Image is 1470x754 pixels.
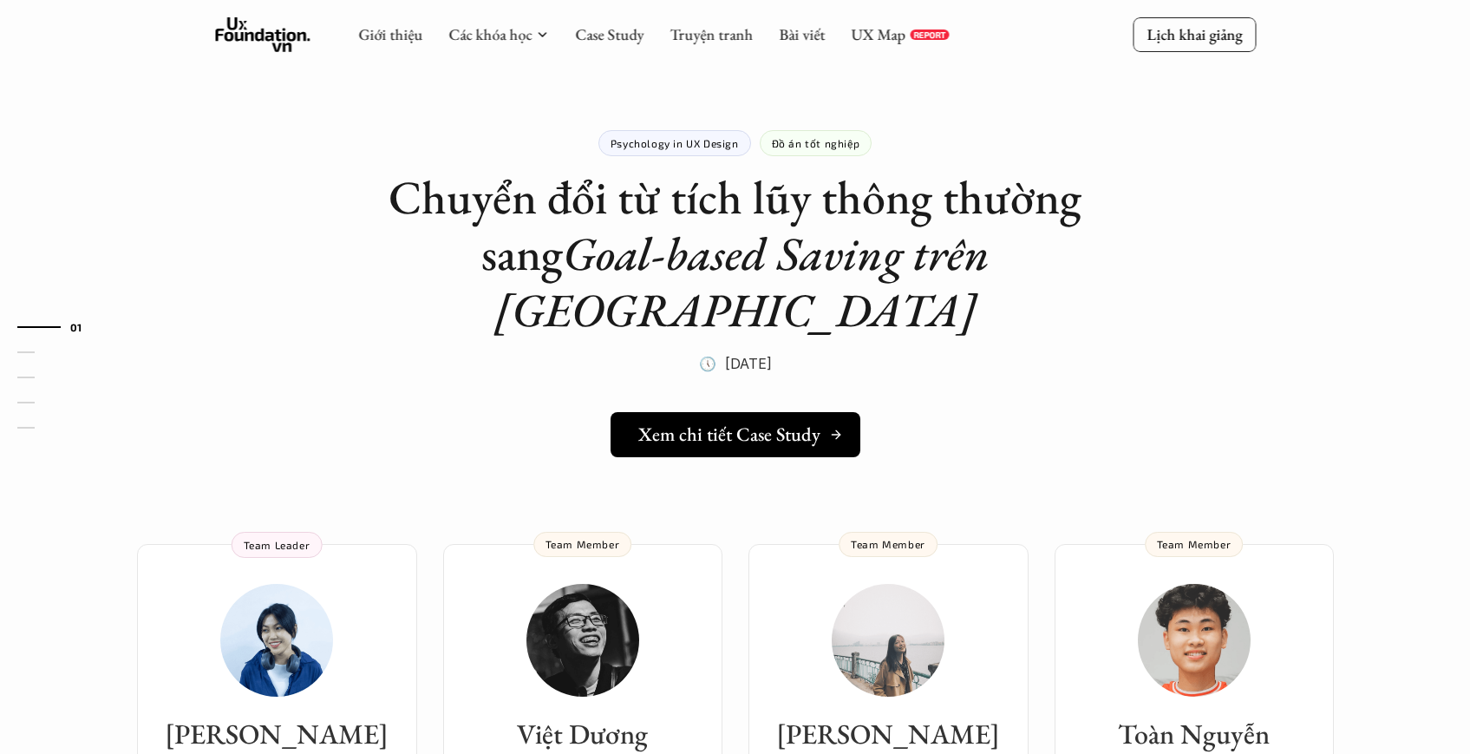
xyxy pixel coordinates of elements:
p: REPORT [913,30,945,40]
h3: [PERSON_NAME] [766,718,1011,751]
a: Lịch khai giảng [1133,17,1256,51]
a: 01 [17,317,100,338]
strong: 01 [70,320,82,332]
h3: Việt Dương [461,718,705,751]
h3: Toàn Nguyễn [1072,718,1316,751]
h3: [PERSON_NAME] [154,718,400,751]
p: Psychology in UX Design [611,137,739,149]
em: Goal-based Saving trên [GEOGRAPHIC_DATA] [494,223,1000,340]
p: Lịch khai giảng [1147,24,1242,44]
p: Team Member [851,538,925,550]
h1: Chuyển đổi từ tích lũy thông thường sang [389,169,1082,338]
a: Giới thiệu [358,24,422,44]
a: Xem chi tiết Case Study [611,412,860,457]
p: Đồ án tốt nghiệp [772,137,860,149]
p: Team Leader [244,539,310,551]
a: Case Study [575,24,644,44]
p: Team Member [1157,538,1232,550]
p: 🕔 [DATE] [699,351,772,377]
a: REPORT [910,30,949,40]
p: Team Member [546,538,620,550]
a: Truyện tranh [670,24,753,44]
a: UX Map [851,24,905,44]
a: Bài viết [779,24,825,44]
h5: Xem chi tiết Case Study [638,423,820,446]
a: Các khóa học [448,24,532,44]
